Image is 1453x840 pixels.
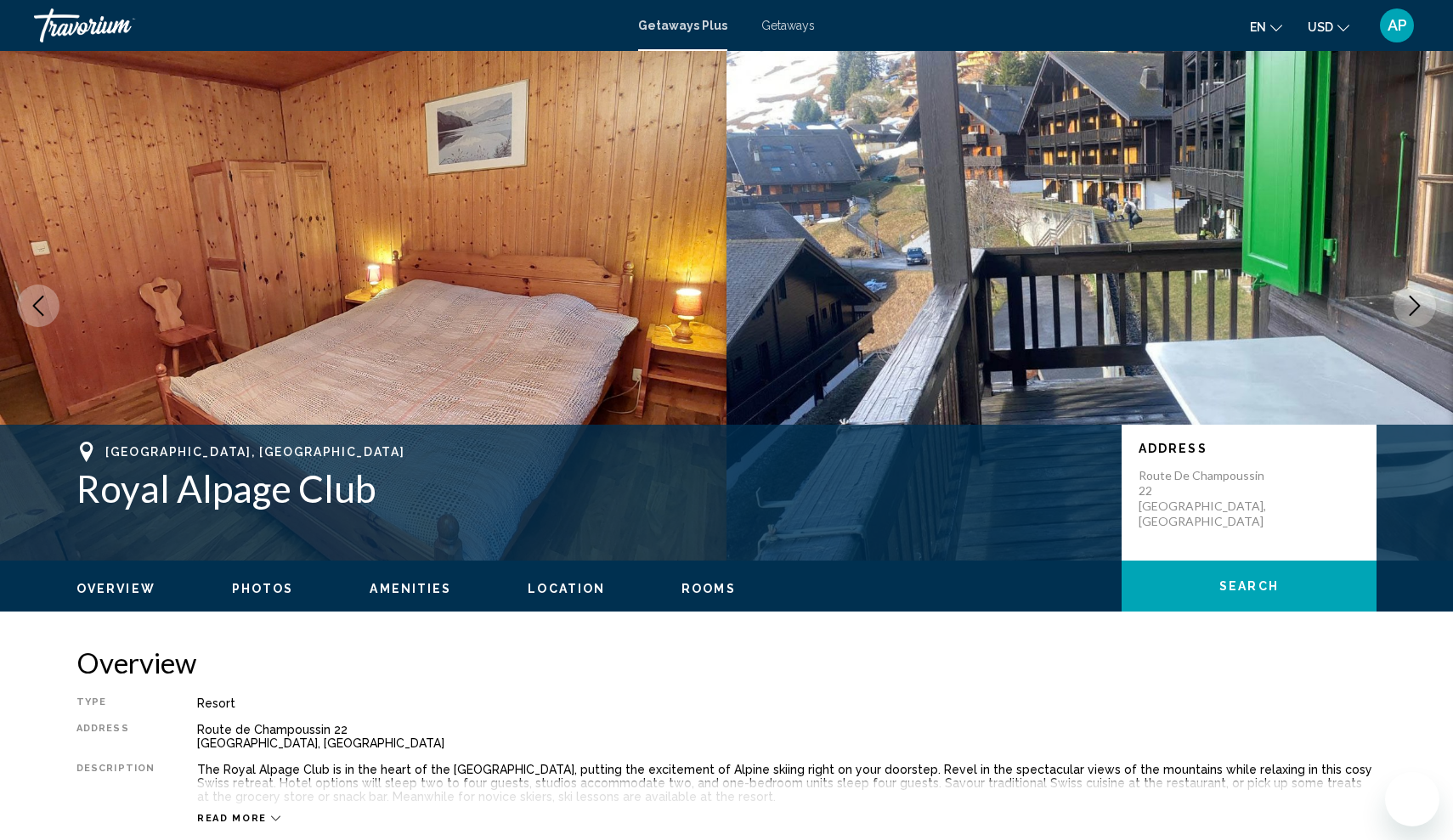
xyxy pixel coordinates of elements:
div: Address [76,723,155,750]
div: Type [76,696,155,710]
h2: Overview [76,646,1377,679]
div: Resort [197,696,1377,710]
span: en [1250,20,1266,34]
span: Location [528,582,605,595]
div: Description [76,763,155,803]
span: Rooms [681,582,736,595]
span: Read more [197,813,267,824]
p: Address [1139,442,1360,455]
div: The Royal Alpage Club is in the heart of the [GEOGRAPHIC_DATA], putting the excitement of Alpine ... [197,763,1377,803]
button: Read more [197,812,280,825]
button: Search [1122,561,1377,612]
button: User Menu [1375,8,1419,43]
span: [GEOGRAPHIC_DATA], [GEOGRAPHIC_DATA] [105,445,404,459]
span: USD [1308,20,1333,34]
iframe: Button to launch messaging window [1385,772,1439,826]
button: Photos [232,581,294,596]
button: Previous image [17,285,59,327]
h1: Royal Alpage Club [76,466,1105,510]
button: Rooms [681,581,736,596]
a: Getaways Plus [638,19,727,32]
a: Travorium [34,8,621,42]
span: AP [1388,17,1407,34]
span: Overview [76,582,155,595]
p: Route de Champoussin 22 [GEOGRAPHIC_DATA], [GEOGRAPHIC_DATA] [1139,468,1275,529]
span: Amenities [370,582,451,595]
button: Change currency [1308,14,1349,39]
button: Next image [1394,285,1436,327]
span: Photos [232,582,294,595]
div: Route de Champoussin 22 [GEOGRAPHIC_DATA], [GEOGRAPHIC_DATA] [197,723,1377,750]
button: Overview [76,581,155,596]
button: Location [528,581,605,596]
span: Search [1219,580,1279,594]
button: Amenities [370,581,451,596]
button: Change language [1250,14,1282,39]
a: Getaways [761,19,815,32]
